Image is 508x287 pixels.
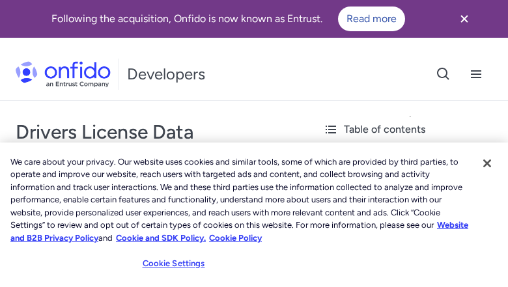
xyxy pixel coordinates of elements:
[127,64,205,85] h1: Developers
[338,7,405,31] a: Read more
[473,149,501,178] button: Close
[16,61,111,87] img: Onfido Logo
[436,66,451,82] svg: Open search button
[10,220,468,243] a: More information about our cookie policy., opens in a new tab
[460,58,492,90] button: Open navigation menu button
[16,7,440,31] div: Following the acquisition, Onfido is now known as Entrust.
[468,66,484,82] svg: Open navigation menu button
[133,251,214,277] button: Cookie Settings
[209,233,262,243] a: Cookie Policy
[323,122,498,137] div: Table of contents
[440,3,488,35] button: Close banner
[16,119,297,171] h1: Drivers License Data Verification report
[457,11,472,27] svg: Close banner
[427,58,460,90] button: Open search button
[10,156,472,245] div: We care about your privacy. Our website uses cookies and similar tools, some of which are provide...
[116,233,206,243] a: Cookie and SDK Policy.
